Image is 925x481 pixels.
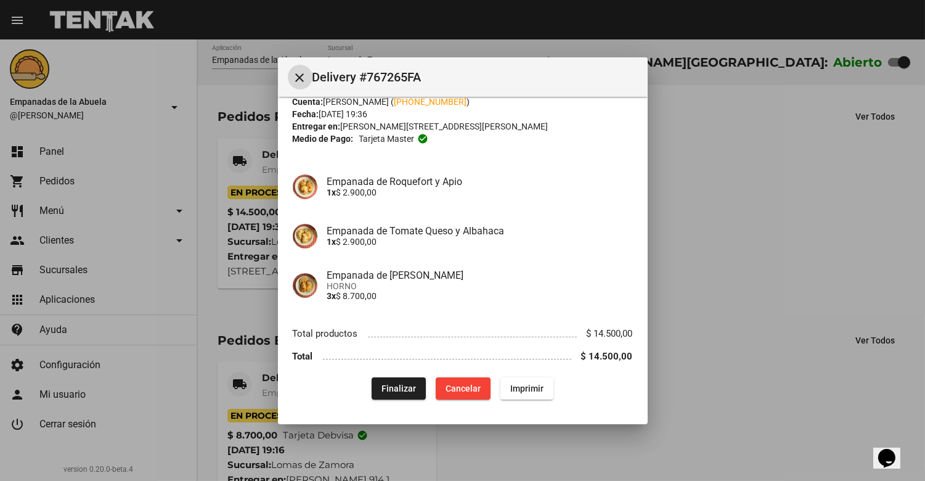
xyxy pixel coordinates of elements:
[293,109,319,119] strong: Fecha:
[327,281,633,291] span: HORNO
[293,133,354,145] strong: Medio de Pago:
[394,97,467,107] a: [PHONE_NUMBER]
[293,108,633,120] div: [DATE] 19:36
[372,377,426,400] button: Finalizar
[417,133,428,144] mat-icon: check_circle
[436,377,491,400] button: Cancelar
[510,384,544,393] span: Imprimir
[327,187,336,197] b: 1x
[327,225,633,237] h4: Empanada de Tomate Queso y Albahaca
[293,121,341,131] strong: Entregar en:
[293,224,317,249] img: b2392df3-fa09-40df-9618-7e8db6da82b5.jpg
[312,67,638,87] span: Delivery #767265FA
[446,384,481,393] span: Cancelar
[873,432,913,469] iframe: chat widget
[293,175,317,199] img: d59fadef-f63f-4083-8943-9e902174ec49.jpg
[293,345,633,368] li: Total $ 14.500,00
[327,237,336,247] b: 1x
[293,70,308,85] mat-icon: Cerrar
[359,133,414,145] span: Tarjeta master
[293,323,633,345] li: Total productos $ 14.500,00
[288,65,312,89] button: Cerrar
[327,176,633,187] h4: Empanada de Roquefort y Apio
[293,273,317,298] img: f753fea7-0f09-41b3-9a9e-ddb84fc3b359.jpg
[327,187,633,197] p: $ 2.900,00
[327,269,633,281] h4: Empanada de [PERSON_NAME]
[293,97,324,107] strong: Cuenta:
[327,291,336,301] b: 3x
[327,291,633,301] p: $ 8.700,00
[293,96,633,108] div: [PERSON_NAME] ( )
[381,384,416,393] span: Finalizar
[327,237,633,247] p: $ 2.900,00
[500,377,553,400] button: Imprimir
[293,120,633,133] div: [PERSON_NAME][STREET_ADDRESS][PERSON_NAME]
